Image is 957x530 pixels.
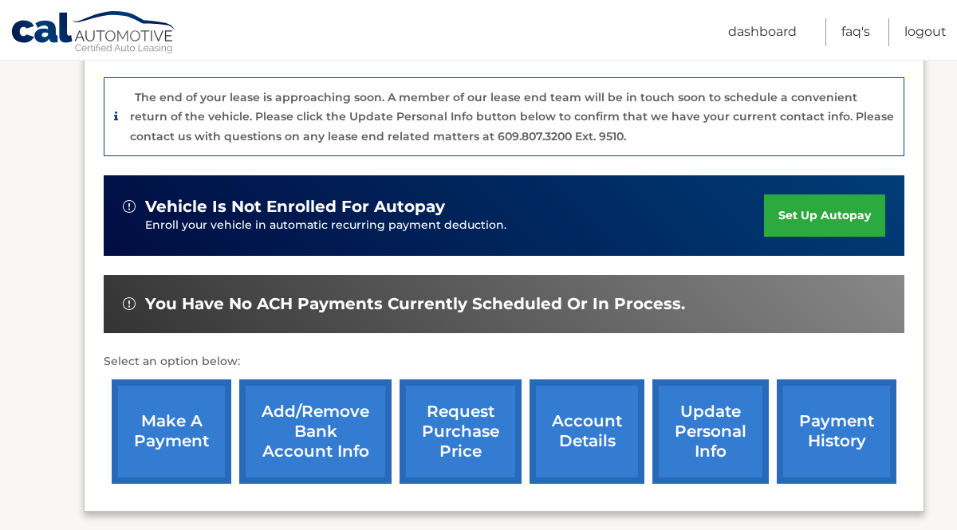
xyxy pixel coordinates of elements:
span: You have no ACH payments currently scheduled or in process. [145,294,685,314]
a: Logout [904,18,947,46]
img: alert-white.svg [123,200,136,213]
a: request purchase price [400,379,522,484]
a: Cal Automotive [10,10,178,57]
p: Enroll your vehicle in automatic recurring payment deduction. [145,217,764,234]
a: FAQ's [841,18,870,46]
p: Select an option below: [104,352,904,371]
a: Dashboard [728,18,797,46]
a: payment history [777,379,896,484]
a: update personal info [652,379,769,484]
p: The end of your lease is approaching soon. A member of our lease end team will be in touch soon t... [130,90,894,143]
a: set up autopay [764,194,885,237]
a: make a payment [112,379,231,484]
a: account details [530,379,644,484]
a: Add/Remove bank account info [239,379,392,484]
img: alert-white.svg [123,297,136,310]
span: vehicle is not enrolled for autopay [145,197,445,217]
